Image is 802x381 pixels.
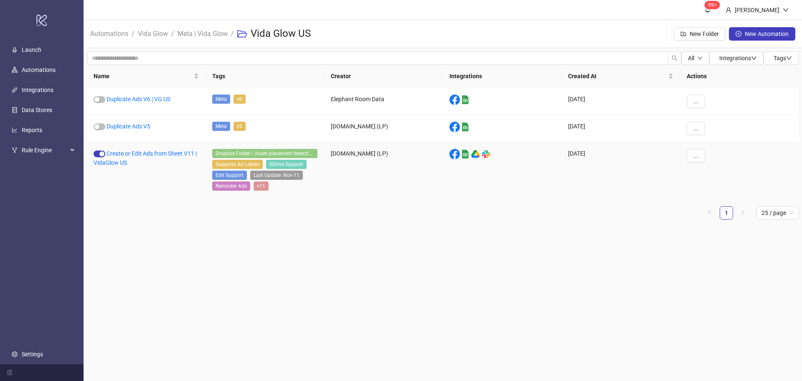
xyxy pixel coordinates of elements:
[674,27,726,41] button: New Folder
[237,29,247,39] span: folder-open
[266,160,307,169] span: GDrive Support
[688,55,694,61] span: All
[709,51,764,65] button: Integrationsdown
[774,55,792,61] span: Tags
[703,206,716,220] button: left
[561,65,680,88] th: Created At
[107,123,150,130] a: Duplicate Ads V5
[736,31,741,37] span: plus-circle
[233,122,246,131] span: v5
[22,127,42,133] a: Reports
[703,206,716,220] li: Previous Page
[561,88,680,115] div: [DATE]
[22,107,52,113] a: Data Stores
[22,351,43,358] a: Settings
[107,96,170,102] a: Duplicate Ads V6 | VG US
[783,7,789,13] span: down
[136,28,170,38] a: Vida Glow
[251,27,311,41] h3: Vida Glow US
[751,55,757,61] span: down
[687,149,705,162] button: ...
[212,182,250,191] span: Reminder Ads
[22,87,53,93] a: Integrations
[726,7,731,13] span: user
[250,171,303,180] span: Last Update: Nov-11
[7,370,13,376] span: menu-fold
[731,5,783,15] div: [PERSON_NAME]
[171,20,174,47] li: /
[231,20,234,47] li: /
[212,149,317,158] span: Dropbox Folder / Asset placement detection
[132,20,135,47] li: /
[693,98,698,105] span: ...
[720,207,733,219] a: 1
[698,56,703,61] span: down
[176,28,229,38] a: Meta | Vida Glow
[89,28,130,38] a: Automations
[764,51,799,65] button: Tagsdown
[745,31,789,37] span: New Automation
[786,55,792,61] span: down
[212,160,263,169] span: Supports Ad Labels
[729,27,795,41] button: New Automation
[761,207,794,219] span: 25 / page
[672,55,678,61] span: search
[736,206,750,220] li: Next Page
[707,210,712,215] span: left
[680,31,686,37] span: folder-add
[324,115,443,142] div: [DOMAIN_NAME] (LP)
[680,65,799,88] th: Actions
[254,182,269,191] span: v11
[561,115,680,142] div: [DATE]
[687,122,705,135] button: ...
[681,51,709,65] button: Alldown
[693,125,698,132] span: ...
[693,152,698,159] span: ...
[94,72,192,81] span: Name
[87,65,206,88] th: Name
[756,206,799,220] div: Page Size
[212,171,247,180] span: Edit Support
[12,147,18,153] span: fork
[324,88,443,115] div: Elephant Room Data
[22,46,41,53] a: Launch
[324,142,443,199] div: [DOMAIN_NAME] (LP)
[719,55,757,61] span: Integrations
[568,72,667,81] span: Created At
[443,65,561,88] th: Integrations
[233,95,246,104] span: v6
[324,65,443,88] th: Creator
[212,122,230,131] span: Meta
[206,65,324,88] th: Tags
[212,95,230,104] span: Meta
[705,7,711,13] span: bell
[690,31,719,37] span: New Folder
[22,142,68,159] span: Rule Engine
[741,210,746,215] span: right
[22,66,56,73] a: Automations
[687,95,705,108] button: ...
[736,206,750,220] button: right
[561,142,680,199] div: [DATE]
[94,150,197,166] a: Create or Edit Ads from Sheet V11 | VidaGlow US
[705,1,720,9] sup: 1703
